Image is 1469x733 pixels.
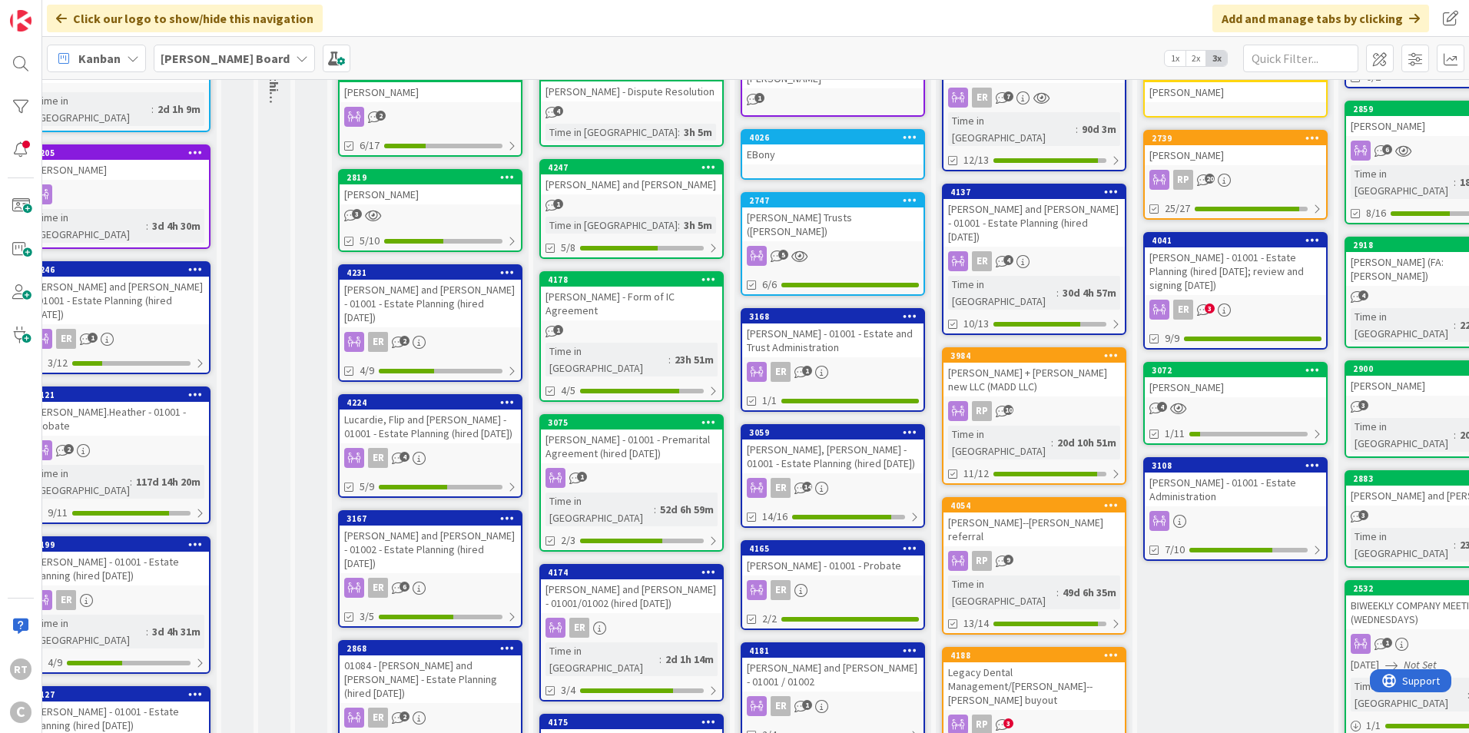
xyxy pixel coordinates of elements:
[35,689,209,700] div: 3127
[742,542,924,575] div: 4165[PERSON_NAME] - 01001 - Probate
[561,682,575,698] span: 3/4
[48,655,62,671] span: 4/9
[1145,234,1326,295] div: 4041[PERSON_NAME] - 01001 - Estate Planning (hired [DATE]; review and signing [DATE])
[32,92,151,126] div: Time in [GEOGRAPHIC_DATA]
[548,274,722,285] div: 4178
[360,479,374,495] span: 5/9
[545,343,668,376] div: Time in [GEOGRAPHIC_DATA]
[950,350,1125,361] div: 3984
[680,124,716,141] div: 3h 5m
[1454,536,1456,553] span: :
[148,623,204,640] div: 3d 4h 31m
[742,426,924,473] div: 3059[PERSON_NAME], [PERSON_NAME] - 01001 - Estate Planning (hired [DATE])
[541,566,722,613] div: 4174[PERSON_NAME] and [PERSON_NAME] - 01001/01002 (hired [DATE])
[742,194,924,241] div: 2747[PERSON_NAME] Trusts ([PERSON_NAME])
[754,93,764,103] span: 1
[1351,418,1454,452] div: Time in [GEOGRAPHIC_DATA]
[28,590,209,610] div: ER
[671,351,718,368] div: 23h 51m
[78,49,121,68] span: Kanban
[340,512,521,573] div: 3167[PERSON_NAME] and [PERSON_NAME] - 01002 - Estate Planning (hired [DATE])
[943,662,1125,710] div: Legacy Dental Management/[PERSON_NAME]--[PERSON_NAME] buyout
[668,351,671,368] span: :
[778,250,788,260] span: 5
[400,336,410,346] span: 2
[963,466,989,482] span: 11/12
[32,2,70,21] span: Support
[368,578,388,598] div: ER
[1358,510,1368,520] span: 3
[541,161,722,174] div: 4247
[1003,405,1013,415] span: 10
[347,172,521,183] div: 2819
[28,538,209,585] div: 4199[PERSON_NAME] - 01001 - Estate Planning (hired [DATE])
[32,465,130,499] div: Time in [GEOGRAPHIC_DATA]
[948,575,1056,609] div: Time in [GEOGRAPHIC_DATA]
[943,88,1125,108] div: ER
[678,217,680,234] span: :
[749,195,924,206] div: 2747
[943,499,1125,512] div: 4054
[742,542,924,556] div: 4165
[541,715,722,729] div: 4175
[340,512,521,526] div: 3167
[48,505,68,521] span: 9/11
[1152,133,1326,144] div: 2739
[35,264,209,275] div: 4246
[577,472,587,482] span: 1
[340,332,521,352] div: ER
[146,623,148,640] span: :
[963,316,989,332] span: 10/13
[548,417,722,428] div: 3075
[548,567,722,578] div: 4174
[742,658,924,692] div: [PERSON_NAME] and [PERSON_NAME] - 01001 / 01002
[943,648,1125,662] div: 4188
[561,240,575,256] span: 5/8
[972,551,992,571] div: RP
[28,388,209,436] div: 3121[PERSON_NAME].Heather - 01001 - Probate
[1173,300,1193,320] div: ER
[1056,584,1059,601] span: :
[28,388,209,402] div: 3121
[1145,377,1326,397] div: [PERSON_NAME]
[32,209,146,243] div: Time in [GEOGRAPHIC_DATA]
[541,618,722,638] div: ER
[1145,131,1326,145] div: 2739
[48,355,68,371] span: 3/12
[1145,459,1326,473] div: 3108
[340,184,521,204] div: [PERSON_NAME]
[368,448,388,468] div: ER
[749,311,924,322] div: 3168
[553,325,563,335] span: 1
[1145,459,1326,506] div: 3108[PERSON_NAME] - 01001 - Estate Administration
[1145,145,1326,165] div: [PERSON_NAME]
[368,708,388,728] div: ER
[148,217,204,234] div: 3d 4h 30m
[1145,131,1326,165] div: 2739[PERSON_NAME]
[340,410,521,443] div: Lucardie, Flip and [PERSON_NAME] - 01001 - Estate Planning (hired [DATE])
[742,323,924,357] div: [PERSON_NAME] - 01001 - Estate and Trust Administration
[802,482,812,492] span: 14
[56,329,76,349] div: ER
[10,658,32,680] div: RT
[28,552,209,585] div: [PERSON_NAME] - 01001 - Estate Planning (hired [DATE])
[1165,426,1185,442] span: 1/11
[943,512,1125,546] div: [PERSON_NAME]--[PERSON_NAME] referral
[1152,365,1326,376] div: 3072
[1059,584,1120,601] div: 49d 6h 35m
[1152,235,1326,246] div: 4041
[545,124,678,141] div: Time in [GEOGRAPHIC_DATA]
[762,393,777,409] span: 1/1
[963,615,989,632] span: 13/14
[28,160,209,180] div: [PERSON_NAME]
[943,251,1125,271] div: ER
[340,526,521,573] div: [PERSON_NAME] and [PERSON_NAME] - 01002 - Estate Planning (hired [DATE])
[1145,300,1326,320] div: ER
[771,696,791,716] div: ER
[541,579,722,613] div: [PERSON_NAME] and [PERSON_NAME] - 01001/01002 (hired [DATE])
[943,648,1125,710] div: 4188Legacy Dental Management/[PERSON_NAME]--[PERSON_NAME] buyout
[1351,657,1379,673] span: [DATE]
[340,280,521,327] div: [PERSON_NAME] and [PERSON_NAME] - 01001 - Estate Planning (hired [DATE])
[1152,460,1326,471] div: 3108
[541,273,722,287] div: 4178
